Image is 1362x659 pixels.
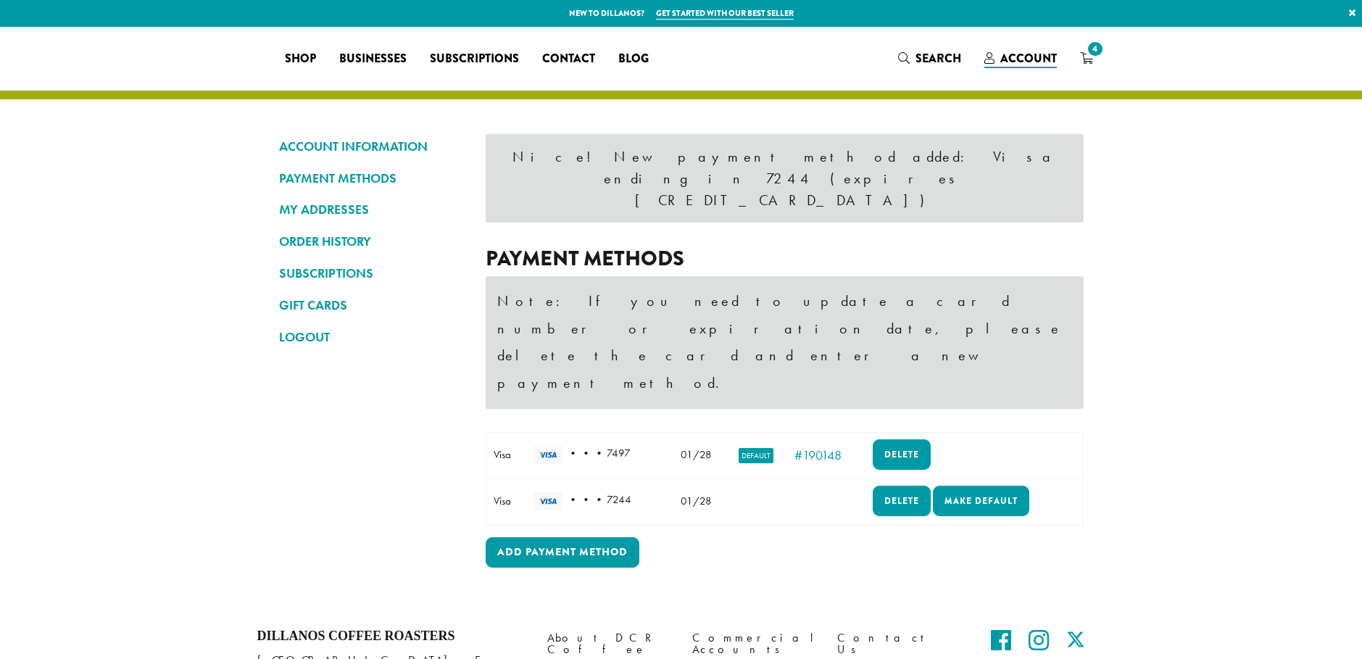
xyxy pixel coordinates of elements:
td: 01/28 [668,478,725,525]
a: Delete [873,486,931,516]
span: Search [915,50,961,67]
span: Businesses [339,50,407,68]
a: Search [886,46,973,70]
a: MY ADDRESSES [279,197,464,222]
span: 4 [1085,39,1105,59]
a: SUBSCRIPTIONS [279,261,464,286]
td: • • • 7497 [526,432,668,478]
a: ACCOUNT INFORMATION [279,134,464,159]
p: Note: If you need to update a card number or expiration date, please delete the card and enter a ... [497,288,1072,397]
h2: Payment Methods [486,246,1084,271]
span: Shop [285,50,316,68]
a: GIFT CARDS [279,293,464,318]
img: Visa [533,446,562,464]
span: Blog [618,50,649,68]
nav: Account pages [279,134,464,571]
span: Subscriptions [430,50,519,68]
h4: Dillanos Coffee Roasters [257,629,526,645]
div: Visa [494,447,519,463]
mark: Default [739,448,773,463]
a: LOGOUT [279,325,464,349]
a: Make default [933,486,1029,516]
span: Contact [542,50,595,68]
td: N/A [787,478,865,525]
a: Delete [873,439,931,470]
td: 01/28 [668,432,725,478]
a: #190148 [794,447,842,463]
a: ORDER HISTORY [279,229,464,254]
a: Add payment method [486,537,639,568]
div: Visa [494,493,519,509]
span: Account [1000,50,1057,67]
td: • • • 7244 [526,478,668,525]
a: PAYMENT METHODS [279,166,464,191]
a: Get started with our best seller [656,7,794,20]
img: Visa [533,492,562,510]
div: Nice! New payment method added: Visa ending in 7244 (expires [CREDIT_CARD_DATA]) [486,134,1084,223]
a: Shop [273,47,328,70]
